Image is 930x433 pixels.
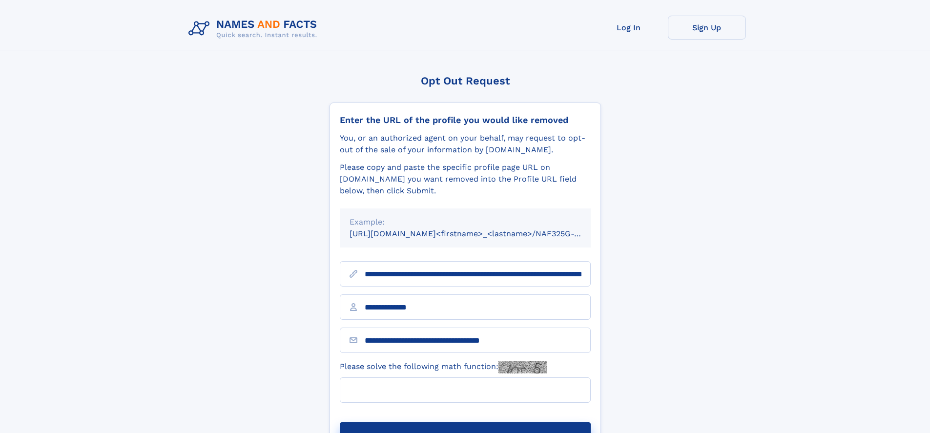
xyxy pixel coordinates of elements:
[350,216,581,228] div: Example:
[340,162,591,197] div: Please copy and paste the specific profile page URL on [DOMAIN_NAME] you want removed into the Pr...
[330,75,601,87] div: Opt Out Request
[340,115,591,125] div: Enter the URL of the profile you would like removed
[340,361,547,373] label: Please solve the following math function:
[340,132,591,156] div: You, or an authorized agent on your behalf, may request to opt-out of the sale of your informatio...
[350,229,609,238] small: [URL][DOMAIN_NAME]<firstname>_<lastname>/NAF325G-xxxxxxxx
[185,16,325,42] img: Logo Names and Facts
[590,16,668,40] a: Log In
[668,16,746,40] a: Sign Up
